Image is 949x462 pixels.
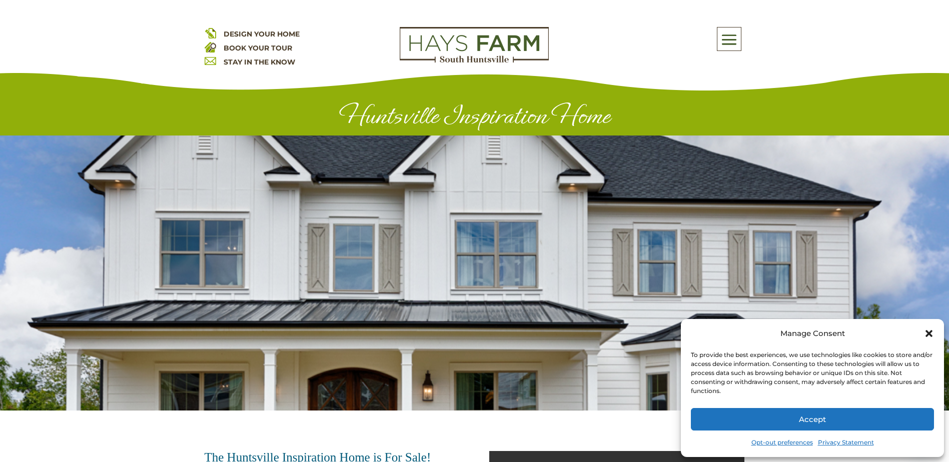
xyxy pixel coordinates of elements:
[224,43,292,52] a: BOOK YOUR TOUR
[751,435,813,449] a: Opt-out preferences
[400,56,549,65] a: hays farm homes huntsville development
[400,27,549,63] img: Logo
[780,326,845,340] div: Manage Consent
[224,57,295,66] a: STAY IN THE KNOW
[205,41,216,52] img: book your home tour
[924,328,934,338] div: Close dialog
[818,435,874,449] a: Privacy Statement
[691,408,934,430] button: Accept
[691,350,933,395] div: To provide the best experiences, we use technologies like cookies to store and/or access device i...
[205,101,745,135] h1: Huntsville Inspiration Home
